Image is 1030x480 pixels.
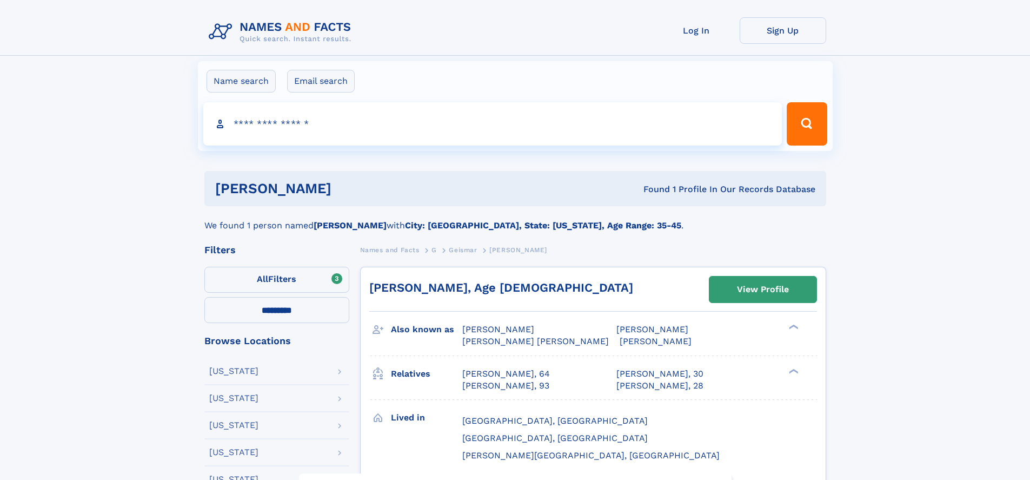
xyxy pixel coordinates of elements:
[209,448,258,457] div: [US_STATE]
[462,433,648,443] span: [GEOGRAPHIC_DATA], [GEOGRAPHIC_DATA]
[786,367,799,374] div: ❯
[616,368,703,380] a: [PERSON_NAME], 30
[204,267,349,293] label: Filters
[391,365,462,383] h3: Relatives
[616,380,703,392] a: [PERSON_NAME], 28
[207,70,276,93] label: Name search
[462,450,720,461] span: [PERSON_NAME][GEOGRAPHIC_DATA], [GEOGRAPHIC_DATA]
[314,220,387,231] b: [PERSON_NAME]
[431,246,437,254] span: G
[204,245,349,255] div: Filters
[737,277,789,302] div: View Profile
[449,246,477,254] span: Geismar
[204,336,349,346] div: Browse Locations
[204,206,826,232] div: We found 1 person named with .
[209,421,258,430] div: [US_STATE]
[449,243,477,257] a: Geismar
[786,324,799,331] div: ❯
[787,102,827,146] button: Search Button
[431,243,437,257] a: G
[487,183,815,195] div: Found 1 Profile In Our Records Database
[391,320,462,339] h3: Also known as
[709,277,816,303] a: View Profile
[287,70,355,93] label: Email search
[740,17,826,44] a: Sign Up
[462,380,549,392] a: [PERSON_NAME], 93
[462,336,609,346] span: [PERSON_NAME] [PERSON_NAME]
[620,336,692,346] span: [PERSON_NAME]
[489,246,547,254] span: [PERSON_NAME]
[391,409,462,427] h3: Lived in
[462,416,648,426] span: [GEOGRAPHIC_DATA], [GEOGRAPHIC_DATA]
[462,324,534,334] span: [PERSON_NAME]
[215,182,488,195] h1: [PERSON_NAME]
[203,102,782,146] input: search input
[616,324,688,334] span: [PERSON_NAME]
[360,243,420,257] a: Names and Facts
[209,367,258,376] div: [US_STATE]
[369,281,633,294] a: [PERSON_NAME], Age [DEMOGRAPHIC_DATA]
[204,17,360,47] img: Logo Names and Facts
[462,368,550,380] a: [PERSON_NAME], 64
[405,220,681,231] b: City: [GEOGRAPHIC_DATA], State: [US_STATE], Age Range: 35-45
[209,394,258,403] div: [US_STATE]
[257,274,268,284] span: All
[653,17,740,44] a: Log In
